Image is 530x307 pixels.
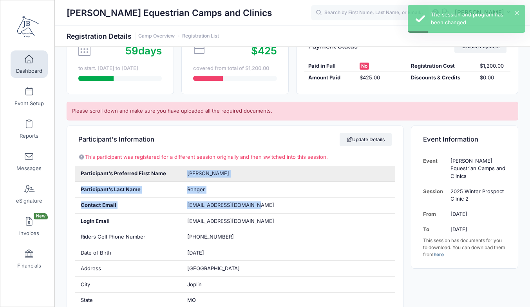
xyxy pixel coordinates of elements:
[187,281,202,287] span: Joplin
[193,65,277,72] div: covered from total of $1,200.00
[34,213,48,219] span: New
[20,133,38,139] span: Reports
[423,222,447,237] td: To
[75,166,182,181] div: Participant's Preferred First Name
[75,245,182,261] div: Date of Birth
[16,197,42,204] span: eSignature
[11,213,48,240] a: InvoicesNew
[75,229,182,245] div: Riders Cell Phone Number
[16,68,42,74] span: Dashboard
[187,250,204,256] span: [DATE]
[251,45,277,57] span: $425
[67,4,272,22] h1: [PERSON_NAME] Equestrian Camps and Clinics
[447,184,506,207] td: 2025 Winter Prospect Clinic 2
[0,8,55,45] a: Jessica Braswell Equestrian Camps and Clinics
[356,74,407,82] div: $425.00
[16,165,42,172] span: Messages
[11,245,48,273] a: Financials
[187,217,285,225] span: [EMAIL_ADDRESS][DOMAIN_NAME]
[340,133,392,146] a: Update Details
[11,83,48,110] a: Event Setup
[125,43,162,58] div: days
[67,32,219,40] h1: Registration Details
[311,5,429,21] input: Search by First Name, Last Name, or Email...
[407,74,476,82] div: Discounts & Credits
[11,180,48,208] a: eSignature
[515,11,519,15] button: ×
[450,4,518,22] button: [PERSON_NAME]
[75,182,182,197] div: Participant's Last Name
[447,206,506,222] td: [DATE]
[423,128,478,151] h4: Event Information
[187,265,240,271] span: [GEOGRAPHIC_DATA]
[423,184,447,207] td: Session
[447,222,506,237] td: [DATE]
[360,63,369,70] span: No
[17,262,41,269] span: Financials
[431,11,519,26] div: The session and program has been changed
[182,33,219,39] a: Registration List
[423,237,506,258] div: This session has documents for you to download. You can download them from
[304,62,356,70] div: Paid in Full
[407,62,476,70] div: Registration Cost
[75,197,182,213] div: Contact Email
[11,115,48,143] a: Reports
[447,153,506,184] td: [PERSON_NAME] Equestrian Camps and Clinics
[304,74,356,82] div: Amount Paid
[187,202,274,208] span: [EMAIL_ADDRESS][DOMAIN_NAME]
[476,74,510,82] div: $0.00
[187,233,234,240] span: [PHONE_NUMBER]
[125,45,138,57] span: 59
[187,170,229,176] span: [PERSON_NAME]
[67,102,518,120] div: Please scroll down and make sure you have uploaded all the required documents.
[138,33,175,39] a: Camp Overview
[11,148,48,175] a: Messages
[187,297,196,303] span: MO
[11,50,48,78] a: Dashboard
[434,251,444,257] a: here
[78,128,154,151] h4: Participant's Information
[75,261,182,276] div: Address
[14,100,44,107] span: Event Setup
[75,214,182,229] div: Login Email
[19,230,39,237] span: Invoices
[423,206,447,222] td: From
[423,153,447,184] td: Event
[78,153,391,161] p: This participant was registered for a different session originally and then switched into this se...
[13,12,43,41] img: Jessica Braswell Equestrian Camps and Clinics
[75,277,182,293] div: City
[78,65,162,72] div: to start. [DATE] to [DATE]
[187,186,205,192] span: Renger
[476,62,510,70] div: $1,200.00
